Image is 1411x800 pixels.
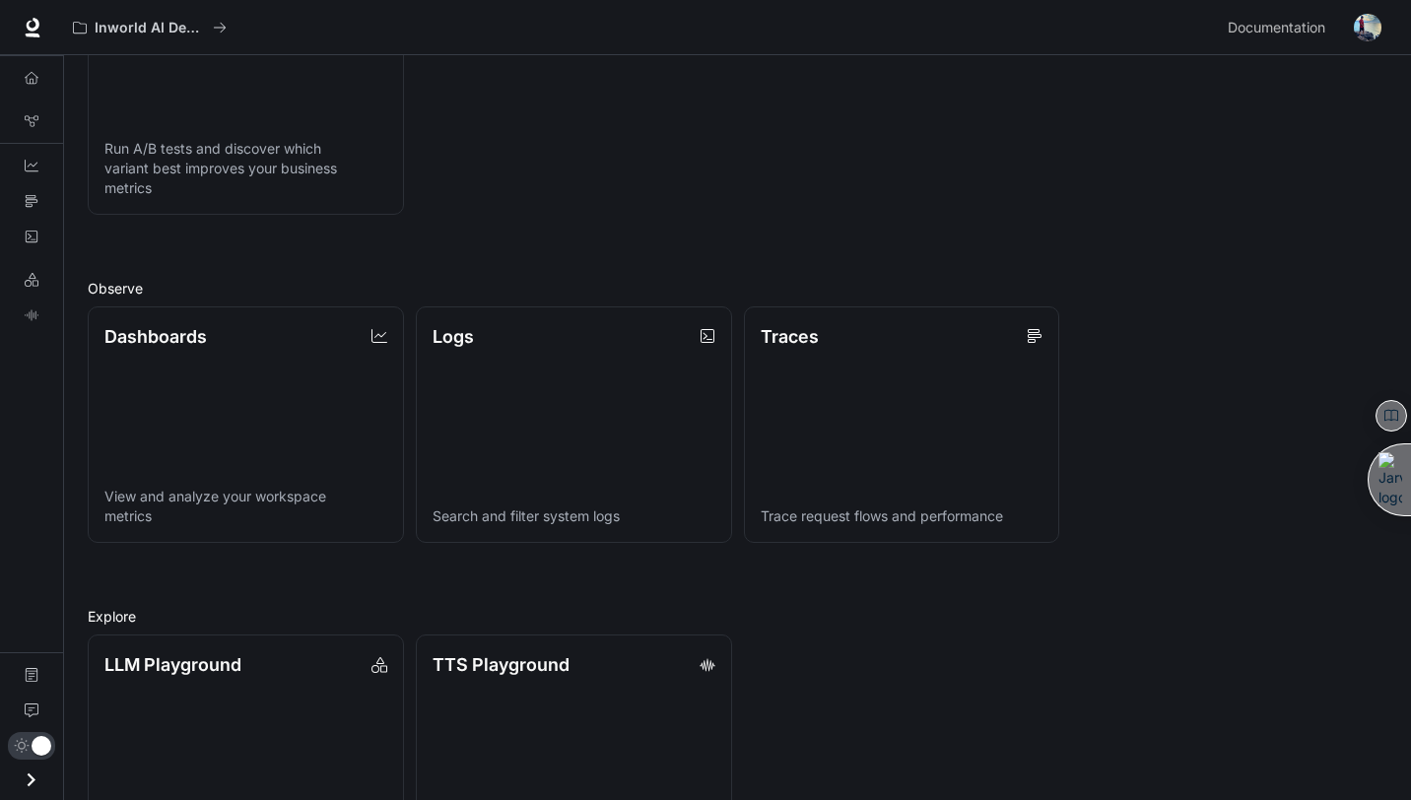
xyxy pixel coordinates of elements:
a: Documentation [8,659,55,691]
p: Search and filter system logs [433,506,715,526]
a: Logs [8,221,55,252]
p: Run A/B tests and discover which variant best improves your business metrics [104,139,387,198]
p: Dashboards [104,323,207,350]
button: User avatar [1348,8,1387,47]
a: Dashboards [8,150,55,181]
h2: Observe [88,278,1387,299]
a: TTS Playground [8,300,55,331]
button: All workspaces [64,8,235,47]
a: Documentation [1220,8,1340,47]
p: View and analyze your workspace metrics [104,487,387,526]
p: LLM Playground [104,651,241,678]
p: Inworld AI Demos [95,20,205,36]
button: Open drawer [9,760,53,800]
span: Dark mode toggle [32,734,51,756]
p: Logs [433,323,474,350]
a: LogsSearch and filter system logs [416,306,732,544]
h2: Explore [88,606,1387,627]
a: TracesTrace request flows and performance [744,306,1060,544]
p: Trace request flows and performance [761,506,1043,526]
span: Documentation [1228,16,1325,40]
a: DashboardsView and analyze your workspace metrics [88,306,404,544]
a: Overview [8,62,55,94]
a: Traces [8,185,55,217]
img: User avatar [1354,14,1381,41]
p: Traces [761,323,819,350]
p: TTS Playground [433,651,570,678]
a: Graph Registry [8,105,55,137]
a: Feedback [8,695,55,726]
a: LLM Playground [8,264,55,296]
